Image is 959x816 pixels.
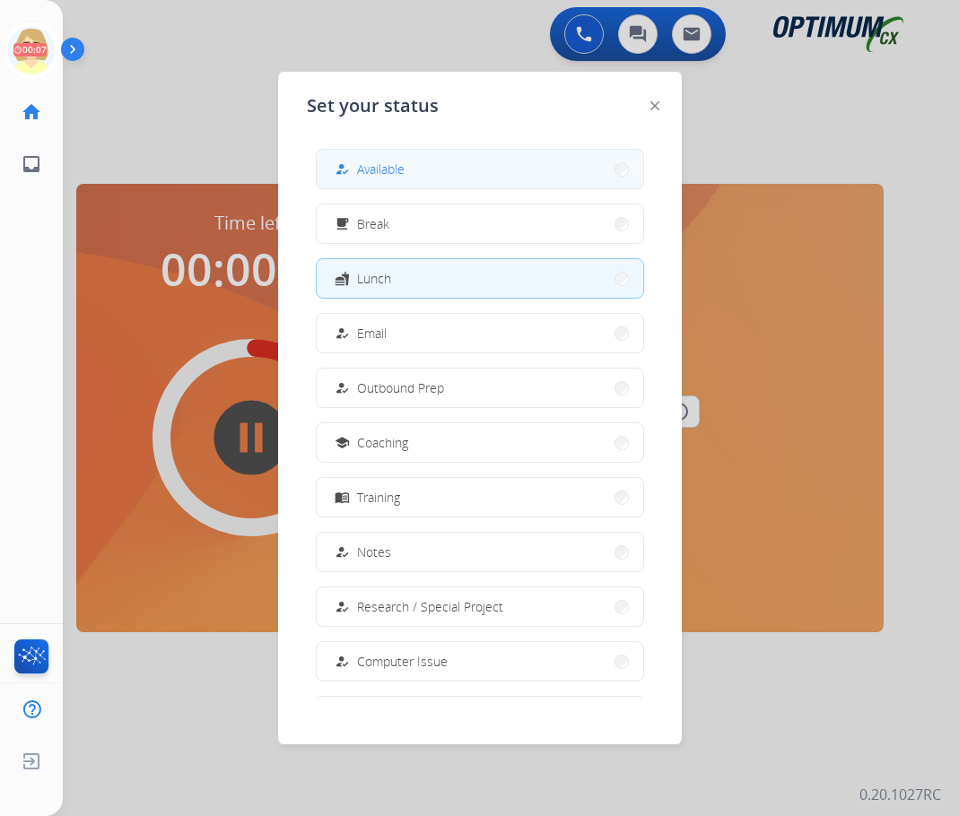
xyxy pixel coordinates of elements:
[317,369,643,407] button: Outbound Prep
[357,652,448,671] span: Computer Issue
[317,314,643,352] button: Email
[317,533,643,571] button: Notes
[650,101,659,110] img: close-button
[317,697,643,735] button: Internet Issue
[334,599,349,614] mat-icon: how_to_reg
[317,423,643,462] button: Coaching
[334,544,349,560] mat-icon: how_to_reg
[334,654,349,669] mat-icon: how_to_reg
[21,101,42,123] mat-icon: home
[21,153,42,175] mat-icon: inbox
[334,161,349,177] mat-icon: how_to_reg
[317,150,643,188] button: Available
[357,543,391,561] span: Notes
[357,597,503,616] span: Research / Special Project
[317,478,643,517] button: Training
[334,216,349,231] mat-icon: free_breakfast
[334,490,349,505] mat-icon: menu_book
[357,324,387,343] span: Email
[357,214,389,233] span: Break
[357,433,408,452] span: Coaching
[357,488,400,507] span: Training
[357,378,444,397] span: Outbound Prep
[317,642,643,681] button: Computer Issue
[307,93,439,118] span: Set your status
[317,587,643,626] button: Research / Special Project
[334,326,349,341] mat-icon: how_to_reg
[317,204,643,243] button: Break
[357,269,391,288] span: Lunch
[334,435,349,450] mat-icon: school
[357,160,405,178] span: Available
[859,784,941,805] p: 0.20.1027RC
[334,380,349,395] mat-icon: how_to_reg
[334,271,349,286] mat-icon: fastfood
[317,259,643,298] button: Lunch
